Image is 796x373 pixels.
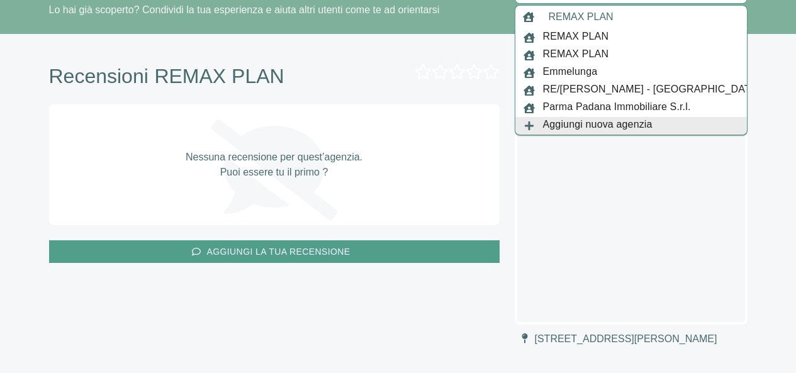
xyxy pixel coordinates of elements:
input: Inserisci nome agenzia immobiliare [541,5,748,29]
span: Parma Padana Immobiliare S.r.l. [543,99,691,117]
span: [STREET_ADDRESS][PERSON_NAME] [535,333,717,344]
span: RE/[PERSON_NAME] - [GEOGRAPHIC_DATA] [543,82,760,99]
p: Lo hai già scoperto? Condividi la tua esperienza e aiuta altri utenti come te ad orientarsi [49,3,500,18]
span: REMAX PLAN [154,64,284,88]
span: Emmelunga [543,64,598,82]
span: aggiungi la tua recensione [201,244,357,260]
button: aggiungi la tua recensione [49,240,500,264]
p: Nessuna recensione per quest’agenzia. Puoi essere tu il primo ? [186,150,362,180]
span: Aggiungi nuova agenzia [543,117,653,135]
span: Recensioni [49,64,155,88]
span: REMAX PLAN [543,47,609,64]
iframe: map [515,104,748,325]
span: REMAX PLAN [543,29,609,47]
